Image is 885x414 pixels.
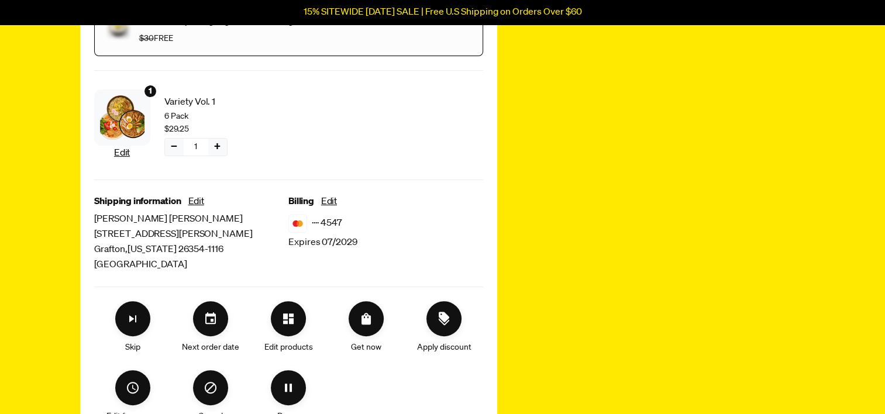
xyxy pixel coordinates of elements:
[114,146,130,161] button: Edit
[94,242,289,257] span: Grafton , [US_STATE] 26354-1116
[115,370,150,405] button: Edit frequency
[188,194,204,209] button: Edit
[164,110,280,123] span: 6 Pack
[193,370,228,405] button: Cancel
[193,301,228,336] button: Set your next order date
[417,341,471,354] span: Apply discount
[288,214,307,233] img: svg%3E
[271,301,306,336] button: Edit products
[139,34,154,43] s: $30
[165,139,184,156] button: Decrease quantity
[264,341,313,354] span: Edit products
[312,216,342,231] span: ···· 4547
[208,139,227,156] button: Increase quantity
[182,341,239,354] span: Next order date
[94,194,181,209] span: Shipping information
[349,301,384,336] button: Order Now
[94,85,280,165] div: Subscription product: Variety Vol. 1
[164,95,280,110] span: Variety Vol. 1
[139,18,342,43] span: Get excited, you're going to unlock a free gift in 2 orders! FREE
[426,301,462,336] button: Apply discount
[100,95,144,140] img: Variety Vol. 1
[143,84,157,98] div: 1 units of item: Variety Vol. 1
[94,227,289,242] span: [STREET_ADDRESS][PERSON_NAME]
[351,341,381,354] span: Get now
[125,341,140,354] span: Skip
[321,194,337,209] button: Edit
[94,212,289,227] span: [PERSON_NAME] [PERSON_NAME]
[164,123,189,136] span: $29.25
[288,194,314,209] span: Billing
[304,7,582,18] p: 15% SITEWIDE [DATE] SALE | Free U.S Shipping on Orders Over $60
[288,235,357,250] span: Expires 07/2029
[194,140,197,153] span: 1
[149,85,152,98] span: 1
[94,257,289,272] span: [GEOGRAPHIC_DATA]
[271,370,306,405] button: Pause
[115,301,150,336] button: Skip subscription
